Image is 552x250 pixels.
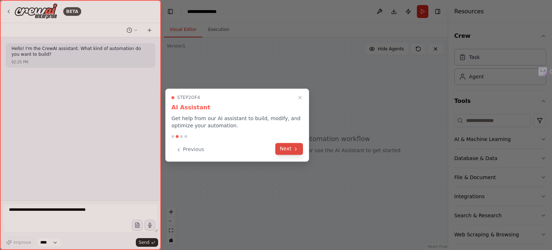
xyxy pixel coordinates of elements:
h3: AI Assistant [171,103,303,112]
button: Next [275,143,303,155]
button: Previous [171,144,208,155]
button: Hide left sidebar [165,6,175,17]
p: Get help from our AI assistant to build, modify, and optimize your automation. [171,115,303,129]
span: Step 2 of 4 [177,95,200,100]
button: Close walkthrough [296,93,304,102]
